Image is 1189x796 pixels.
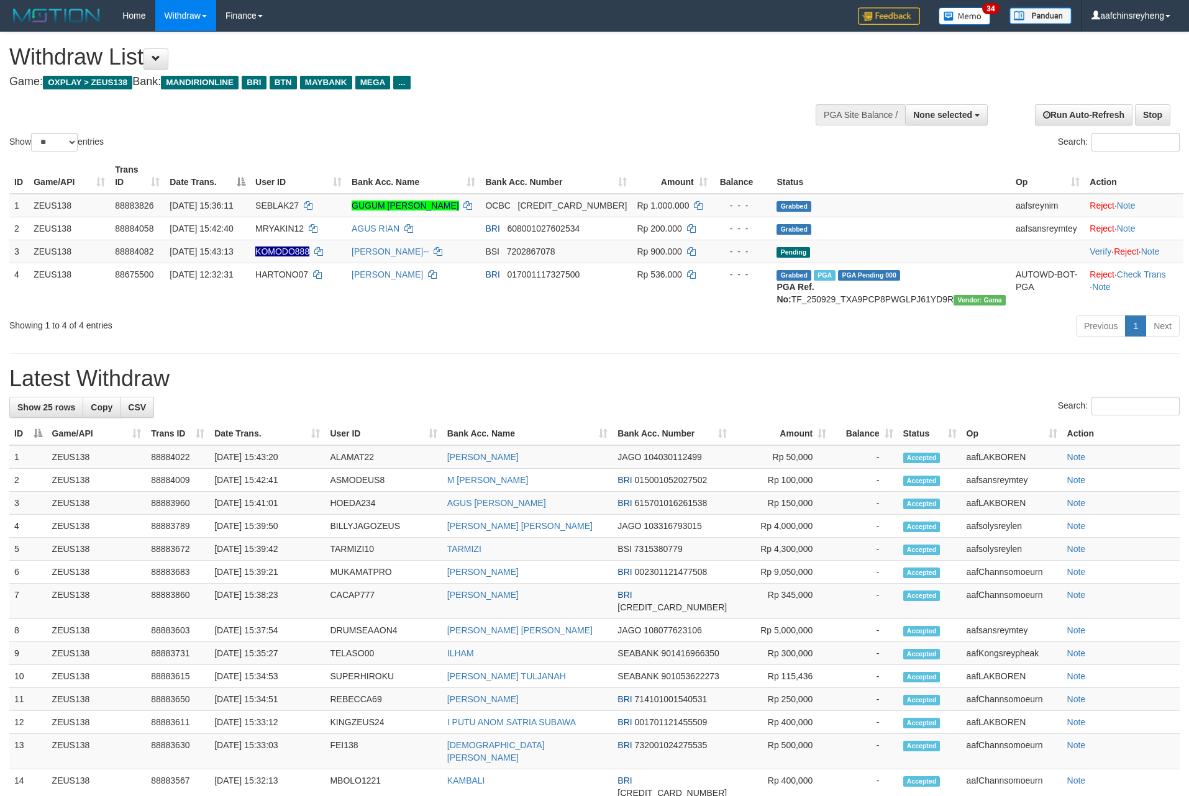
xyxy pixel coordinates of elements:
th: Amount: activate to sort column ascending [632,158,712,194]
td: ZEUS138 [29,263,110,310]
span: 88884058 [115,224,153,233]
span: Accepted [903,453,941,463]
b: PGA Ref. No: [777,282,814,304]
span: Rp 536.000 [637,269,681,279]
span: Copy [91,402,112,412]
a: Note [1067,544,1086,554]
span: Accepted [903,695,941,705]
td: - [831,642,898,665]
td: - [831,688,898,711]
td: aafsansreymtey [962,469,1062,492]
a: Reject [1090,269,1114,279]
td: aafLAKBOREN [962,492,1062,515]
span: BRI [617,498,632,508]
td: [DATE] 15:33:03 [209,734,325,769]
span: [DATE] 15:42:40 [170,224,233,233]
a: Note [1067,521,1086,531]
th: Bank Acc. Number: activate to sort column ascending [613,422,732,445]
td: Rp 115,436 [732,665,831,688]
td: - [831,619,898,642]
td: ZEUS138 [29,194,110,217]
span: MEGA [355,76,391,89]
span: PGA Pending [838,270,900,281]
td: 11 [9,688,47,711]
td: ZEUS138 [47,561,147,584]
a: Note [1067,590,1086,600]
span: [DATE] 12:32:31 [170,269,233,279]
a: [PERSON_NAME]-- [352,246,429,256]
button: None selected [905,104,988,125]
th: Game/API: activate to sort column ascending [29,158,110,194]
td: 8 [9,619,47,642]
a: Note [1067,475,1086,485]
td: 88883789 [146,515,209,538]
a: Note [1067,625,1086,635]
td: TELASO00 [325,642,442,665]
a: CSV [120,397,154,418]
td: 88883603 [146,619,209,642]
th: ID [9,158,29,194]
th: Trans ID: activate to sort column ascending [110,158,165,194]
a: Previous [1076,315,1126,337]
span: Copy 7202867078 to clipboard [507,246,555,256]
td: 88883860 [146,584,209,619]
span: Accepted [903,522,941,532]
td: ZEUS138 [47,492,147,515]
span: Copy 103316793015 to clipboard [644,521,701,531]
td: ZEUS138 [47,688,147,711]
th: User ID: activate to sort column ascending [325,422,442,445]
span: Show 25 rows [17,402,75,412]
a: [PERSON_NAME] [PERSON_NAME] [447,625,593,635]
span: BRI [617,740,632,750]
td: aafLAKBOREN [962,665,1062,688]
td: 1 [9,445,47,469]
td: aafsansreymtey [1011,217,1085,240]
td: ZEUS138 [47,642,147,665]
a: Reject [1114,246,1139,256]
span: Copy 901053622273 to clipboard [661,671,719,681]
span: Accepted [903,590,941,601]
td: ZEUS138 [47,469,147,492]
label: Search: [1058,133,1180,152]
td: aafChannsomoeurn [962,584,1062,619]
td: [DATE] 15:43:20 [209,445,325,469]
td: AUTOWD-BOT-PGA [1011,263,1085,310]
a: AGUS RIAN [352,224,399,233]
a: Copy [83,397,121,418]
th: Op: activate to sort column ascending [1011,158,1085,194]
span: Copy 108077623106 to clipboard [644,625,701,635]
span: ... [393,76,410,89]
td: 1 [9,194,29,217]
span: Rp 1.000.000 [637,201,689,210]
td: REBECCA69 [325,688,442,711]
td: SUPERHIROKU [325,665,442,688]
span: BRI [617,590,632,600]
th: User ID: activate to sort column ascending [250,158,347,194]
span: Accepted [903,649,941,659]
a: Run Auto-Refresh [1035,104,1132,125]
th: Bank Acc. Name: activate to sort column ascending [442,422,613,445]
td: - [831,538,898,561]
img: MOTION_logo.png [9,6,104,25]
span: BSI [617,544,632,554]
h1: Latest Withdraw [9,366,1180,391]
span: JAGO [617,625,641,635]
td: 7 [9,584,47,619]
td: · · [1085,240,1183,263]
div: - - - [717,222,767,235]
span: Grabbed [777,201,811,212]
td: Rp 400,000 [732,711,831,734]
span: Accepted [903,545,941,555]
span: Copy 732001024275535 to clipboard [635,740,708,750]
a: [PERSON_NAME] [447,590,519,600]
a: M [PERSON_NAME] [447,475,529,485]
th: Amount: activate to sort column ascending [732,422,831,445]
td: ASMODEUS8 [325,469,442,492]
span: Accepted [903,672,941,682]
span: Copy 001701121455509 to clipboard [635,717,708,727]
span: Copy 017001117327500 to clipboard [507,269,580,279]
td: ZEUS138 [29,240,110,263]
img: Button%20Memo.svg [939,7,991,25]
span: BRI [617,567,632,577]
td: Rp 300,000 [732,642,831,665]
